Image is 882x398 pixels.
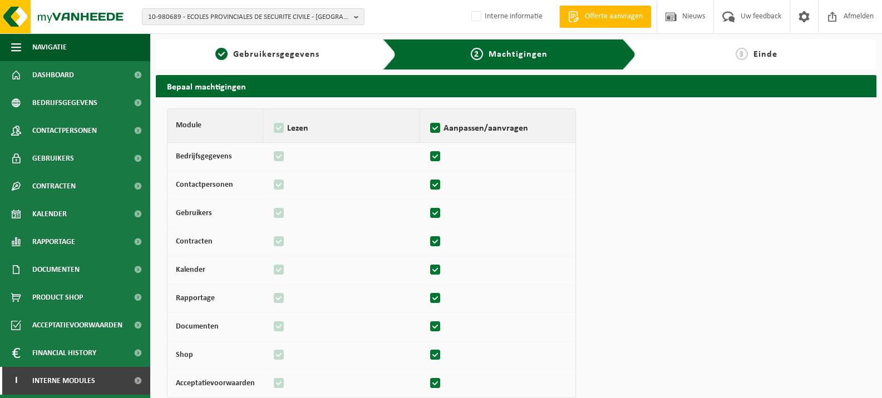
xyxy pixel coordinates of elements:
[272,120,411,137] label: Lezen
[142,8,364,25] button: 10-980689 - ECOLES PROVINCIALES DE SECURITE CIVILE - [GEOGRAPHIC_DATA]
[489,50,548,59] span: Machtigingen
[176,209,212,217] strong: Gebruikers
[32,200,67,228] span: Kalender
[32,61,74,89] span: Dashboard
[176,181,233,189] strong: Contactpersonen
[32,339,96,367] span: Financial History
[32,283,83,311] span: Product Shop
[161,48,374,61] a: 1Gebruikersgegevens
[736,48,748,60] span: 3
[32,145,74,172] span: Gebruikers
[176,294,215,302] strong: Rapportage
[176,266,205,274] strong: Kalender
[176,351,193,359] strong: Shop
[471,48,483,60] span: 2
[32,228,75,256] span: Rapportage
[156,75,876,97] h2: Bepaal machtigingen
[176,237,213,246] strong: Contracten
[215,48,228,60] span: 1
[469,8,543,25] label: Interne informatie
[753,50,777,59] span: Einde
[32,172,76,200] span: Contracten
[176,322,219,331] strong: Documenten
[582,11,646,22] span: Offerte aanvragen
[32,33,67,61] span: Navigatie
[32,117,97,145] span: Contactpersonen
[233,50,319,59] span: Gebruikersgegevens
[32,367,95,395] span: Interne modules
[32,89,97,117] span: Bedrijfsgegevens
[167,109,263,143] th: Module
[428,120,567,137] label: Aanpassen/aanvragen
[32,256,80,283] span: Documenten
[559,6,651,28] a: Offerte aanvragen
[11,367,21,395] span: I
[176,379,255,387] strong: Acceptatievoorwaarden
[148,9,349,26] span: 10-980689 - ECOLES PROVINCIALES DE SECURITE CIVILE - [GEOGRAPHIC_DATA]
[32,311,122,339] span: Acceptatievoorwaarden
[176,152,232,161] strong: Bedrijfsgegevens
